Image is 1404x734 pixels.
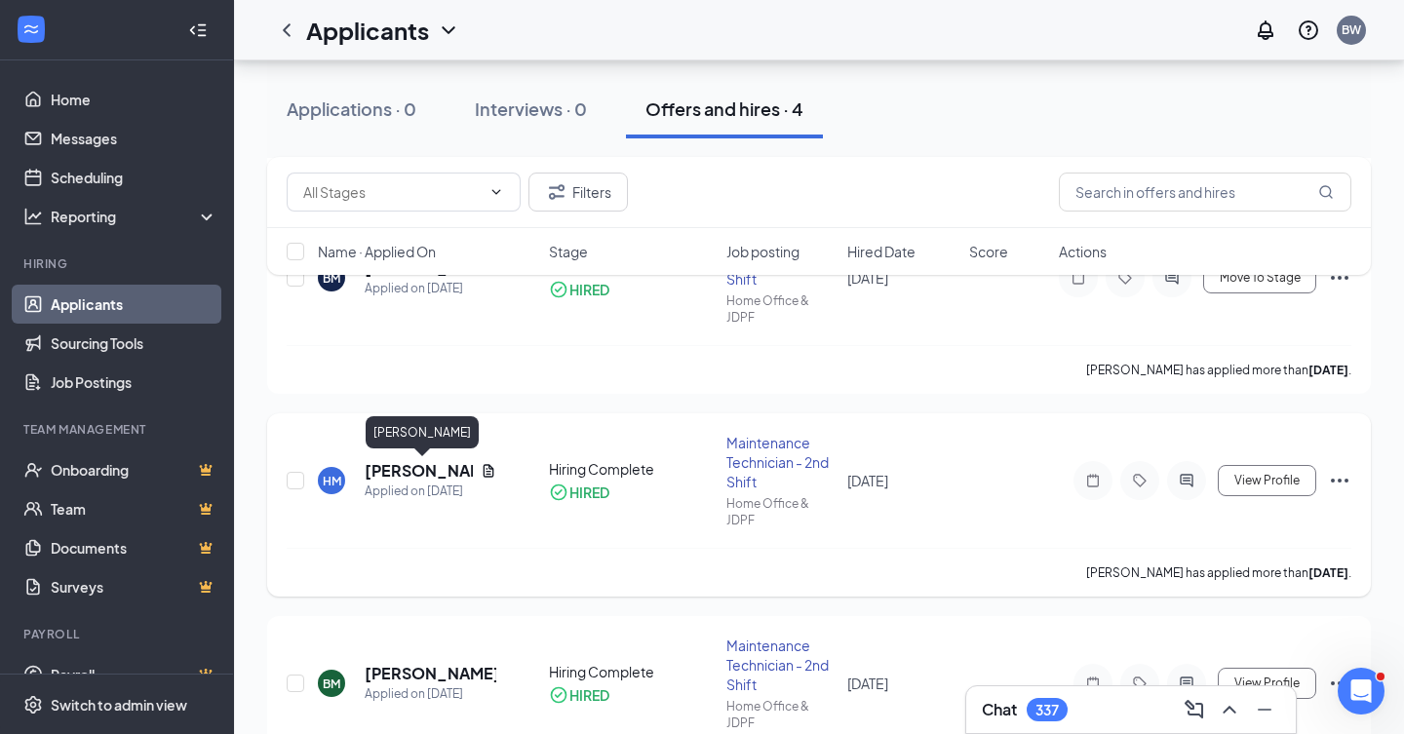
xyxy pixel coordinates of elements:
svg: WorkstreamLogo [21,19,41,39]
div: Interviews · 0 [475,97,587,121]
h5: [PERSON_NAME] [365,460,473,482]
div: Switch to admin view [51,695,187,715]
span: Stage [549,242,588,261]
a: OnboardingCrown [51,450,217,489]
svg: Ellipses [1328,672,1351,695]
svg: Analysis [23,207,43,226]
svg: Ellipses [1328,469,1351,492]
button: ChevronUp [1214,694,1245,725]
span: [DATE] [847,675,888,692]
div: Team Management [23,421,214,438]
svg: Settings [23,695,43,715]
div: Hiring Complete [549,662,714,681]
div: Maintenance Technician - 2nd Shift [726,636,837,694]
button: Minimize [1249,694,1280,725]
svg: Tag [1128,473,1151,488]
svg: MagnifyingGlass [1318,184,1334,200]
svg: ChevronUp [1218,698,1241,721]
div: Applied on [DATE] [365,482,496,501]
b: [DATE] [1308,363,1348,377]
span: Hired Date [847,242,916,261]
span: Score [969,242,1008,261]
span: Job posting [726,242,799,261]
div: Home Office & JDPF [726,495,837,528]
h1: Applicants [306,14,429,47]
span: [DATE] [847,472,888,489]
svg: Document [481,463,496,479]
span: Actions [1059,242,1107,261]
div: Hiring Complete [549,459,714,479]
svg: Note [1081,473,1105,488]
a: DocumentsCrown [51,528,217,567]
a: TeamCrown [51,489,217,528]
a: PayrollCrown [51,655,217,694]
div: Payroll [23,626,214,642]
svg: ActiveChat [1175,473,1198,488]
input: Search in offers and hires [1059,173,1351,212]
div: Offers and hires · 4 [645,97,803,121]
div: Reporting [51,207,218,226]
div: 337 [1035,702,1059,718]
p: [PERSON_NAME] has applied more than . [1086,564,1351,581]
svg: ChevronDown [488,184,504,200]
svg: QuestionInfo [1297,19,1320,42]
iframe: Intercom live chat [1338,668,1384,715]
svg: Tag [1128,676,1151,691]
a: Applicants [51,285,217,324]
svg: CheckmarkCircle [549,685,568,705]
button: View Profile [1218,668,1316,699]
svg: Filter [545,180,568,204]
div: Home Office & JDPF [726,292,837,326]
div: BM [323,676,340,692]
div: Hiring [23,255,214,272]
input: All Stages [303,181,481,203]
svg: ActiveChat [1175,676,1198,691]
a: Scheduling [51,158,217,197]
h5: [PERSON_NAME] [365,663,496,684]
span: Name · Applied On [318,242,436,261]
a: SurveysCrown [51,567,217,606]
span: View Profile [1234,474,1300,487]
button: ComposeMessage [1179,694,1210,725]
a: Home [51,80,217,119]
h3: Chat [982,699,1017,720]
div: HM [323,473,341,489]
svg: ChevronLeft [275,19,298,42]
svg: CheckmarkCircle [549,483,568,502]
a: Messages [51,119,217,158]
span: View Profile [1234,676,1300,690]
button: Filter Filters [528,173,628,212]
div: Home Office & JDPF [726,698,837,731]
div: HIRED [569,685,609,705]
div: Applied on [DATE] [365,684,496,704]
p: [PERSON_NAME] has applied more than . [1086,362,1351,378]
svg: Collapse [188,20,208,40]
a: Job Postings [51,363,217,402]
svg: ComposeMessage [1183,698,1206,721]
button: View Profile [1218,465,1316,496]
svg: Minimize [1253,698,1276,721]
div: [PERSON_NAME] [366,416,479,448]
div: HIRED [569,483,609,502]
div: BW [1342,21,1361,38]
a: Sourcing Tools [51,324,217,363]
svg: Note [1081,676,1105,691]
div: Maintenance Technician - 2nd Shift [726,433,837,491]
b: [DATE] [1308,565,1348,580]
div: Applications · 0 [287,97,416,121]
svg: ChevronDown [437,19,460,42]
svg: Notifications [1254,19,1277,42]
